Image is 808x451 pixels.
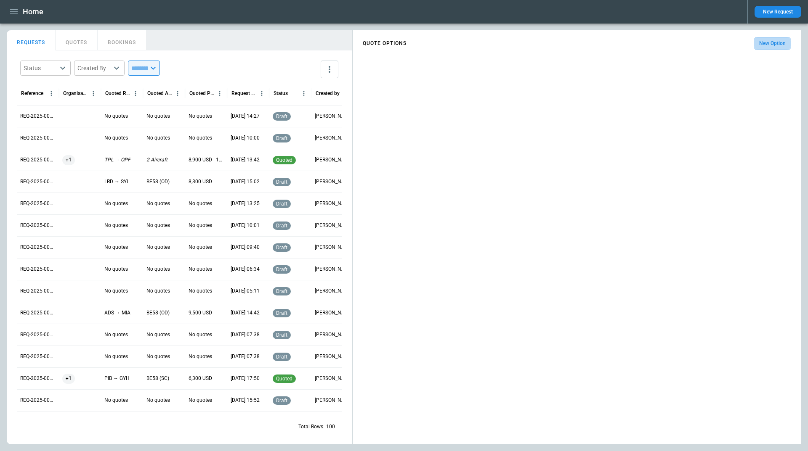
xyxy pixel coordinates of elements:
h1: Home [23,7,43,17]
button: New Option [754,37,791,50]
p: REQ-2025-000268 [20,156,56,164]
p: REQ-2025-000261 [20,309,56,316]
span: draft [274,332,289,338]
p: REQ-2025-000269 [20,135,56,142]
p: No quotes [146,135,170,142]
p: No quotes [104,135,128,142]
p: No quotes [146,287,170,295]
p: 09/03/2025 13:25 [231,200,260,207]
p: 9,500 USD [189,309,212,316]
span: draft [274,201,289,207]
p: 08/26/2025 07:38 [231,331,260,338]
span: draft [274,398,289,404]
div: Request Created At (UTC-05:00) [231,90,256,96]
p: George O'Bryan [315,266,350,273]
p: 08/22/2025 15:52 [231,397,260,404]
p: No quotes [146,222,170,229]
p: 8,300 USD [189,178,212,185]
h4: QUOTE OPTIONS [363,42,407,45]
p: No quotes [104,200,128,207]
p: 08/29/2025 09:40 [231,244,260,251]
p: No quotes [189,222,212,229]
button: more [321,61,338,78]
p: 08/26/2025 07:38 [231,353,260,360]
p: No quotes [189,287,212,295]
p: No quotes [146,113,170,120]
span: draft [274,288,289,294]
p: REQ-2025-000270 [20,113,56,120]
p: REQ-2025-000267 [20,178,56,185]
p: 08/26/2025 14:42 [231,309,260,316]
p: REQ-2025-000262 [20,287,56,295]
p: 08/27/2025 05:11 [231,287,260,295]
p: No quotes [104,222,128,229]
p: 100 [326,423,335,430]
p: REQ-2025-000265 [20,222,56,229]
p: Allen Maki [315,375,350,382]
p: No quotes [146,353,170,360]
span: draft [274,135,289,141]
p: REQ-2025-000258 [20,375,56,382]
span: draft [274,310,289,316]
p: No quotes [104,397,128,404]
p: No quotes [104,331,128,338]
p: Total Rows: [298,423,324,430]
p: No quotes [189,353,212,360]
button: Quoted Aircraft column menu [172,88,183,99]
p: Allen Maki [315,178,350,185]
p: No quotes [146,331,170,338]
p: George O'Bryan [315,331,350,338]
p: 8,900 USD - 10,200 USD [189,156,224,164]
p: REQ-2025-000266 [20,200,56,207]
p: BE58 (OD) [146,178,170,185]
p: 09/03/2025 10:01 [231,222,260,229]
div: Reference [21,90,43,96]
p: No quotes [104,266,128,273]
p: LRD → SYI [104,178,128,185]
p: Ben Gundermann [315,135,350,142]
div: Status [24,64,57,72]
p: Allen Maki [315,309,350,316]
p: Ben Gundermann [315,156,350,164]
p: 08/22/2025 17:50 [231,375,260,382]
span: draft [274,223,289,229]
p: George O'Bryan [315,353,350,360]
p: 6,300 USD [189,375,212,382]
p: 09/05/2025 10:00 [231,135,260,142]
button: New Request [755,6,801,18]
div: Quoted Price [189,90,214,96]
p: ADS → MIA [104,309,130,316]
p: No quotes [104,353,128,360]
p: No quotes [146,397,170,404]
p: No quotes [104,287,128,295]
p: No quotes [189,266,212,273]
p: No quotes [189,397,212,404]
p: No quotes [146,200,170,207]
p: No quotes [189,113,212,120]
p: No quotes [104,244,128,251]
span: +1 [62,368,75,389]
p: PIB → GYH [104,375,130,382]
button: REQUESTS [7,30,56,50]
div: scrollable content [353,34,801,53]
div: Created By [77,64,111,72]
span: draft [274,266,289,272]
p: No quotes [189,244,212,251]
p: BE58 (SC) [146,375,169,382]
button: Quoted Route column menu [130,88,141,99]
p: 09/04/2025 13:42 [231,156,260,164]
div: Created by [316,90,340,96]
button: Created by column menu [340,88,351,99]
button: Status column menu [298,88,309,99]
div: Organisation [63,90,88,96]
span: quoted [274,376,294,382]
p: No quotes [189,331,212,338]
div: Status [274,90,288,96]
p: 08/27/2025 06:34 [231,266,260,273]
div: Quoted Route [105,90,130,96]
p: 09/08/2025 14:27 [231,113,260,120]
button: QUOTES [56,30,98,50]
p: BE58 (OD) [146,309,170,316]
button: Reference column menu [46,88,57,99]
p: George O'Bryan [315,222,350,229]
